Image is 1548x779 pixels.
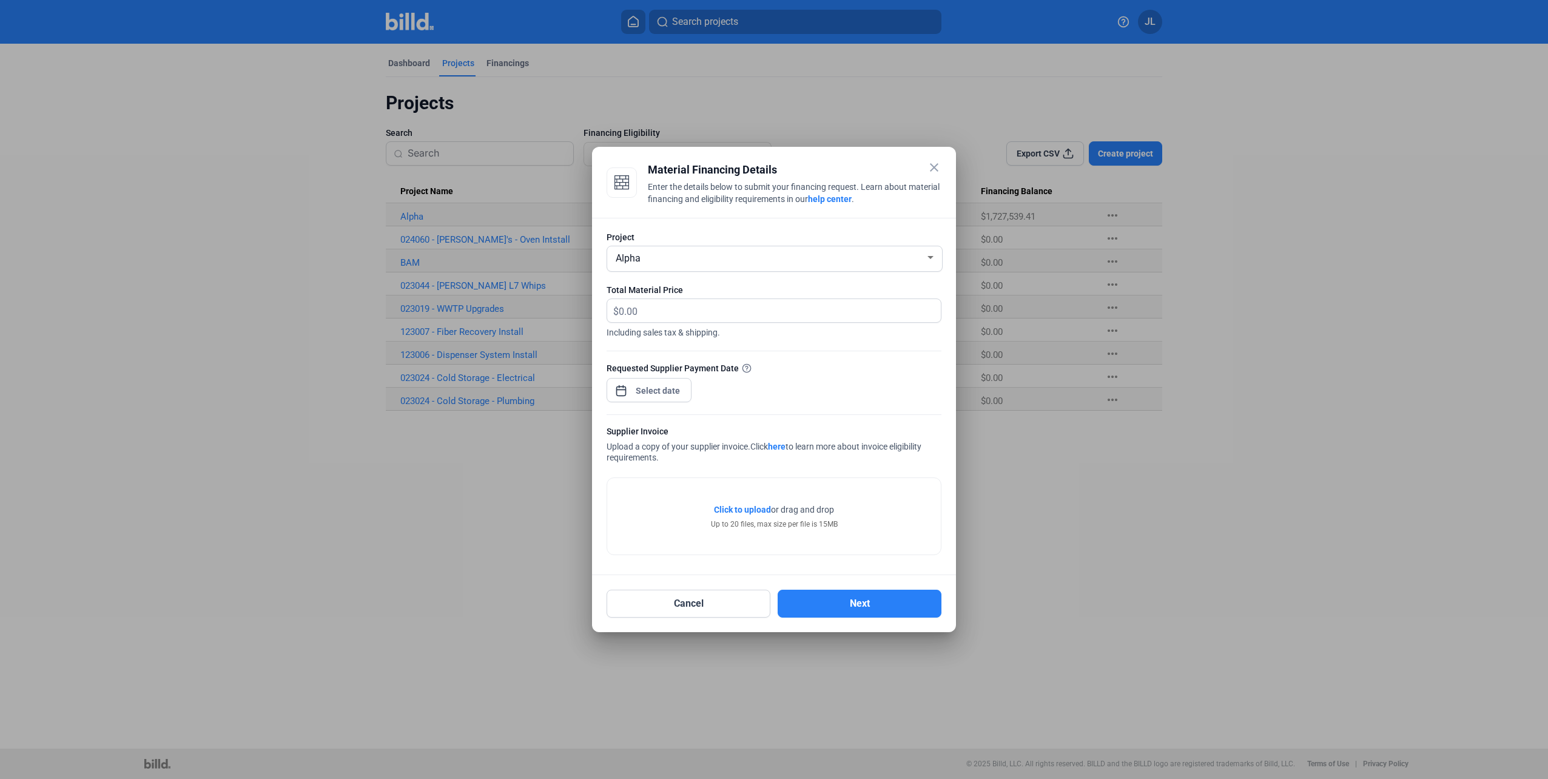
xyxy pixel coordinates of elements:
div: Supplier Invoice [607,425,941,440]
div: Total Material Price [607,284,941,296]
span: or drag and drop [771,504,834,516]
input: Select date [632,383,684,398]
mat-icon: close [927,160,941,175]
span: Alpha [616,252,641,264]
div: Material Financing Details [648,161,941,178]
a: help center [808,194,852,204]
div: Requested Supplier Payment Date [607,362,941,374]
span: Click to upload [714,505,771,514]
span: $ [607,299,619,319]
button: Open calendar [615,379,627,391]
button: Cancel [607,590,770,618]
span: Click to learn more about invoice eligibility requirements. [607,442,921,462]
div: Enter the details below to submit your financing request. Learn about material financing and elig... [648,181,941,207]
span: . [852,194,854,204]
input: 0.00 [619,299,927,323]
span: Including sales tax & shipping. [607,323,941,339]
div: Project [607,231,941,243]
button: Next [778,590,941,618]
a: here [768,442,786,451]
div: Upload a copy of your supplier invoice. [607,425,941,465]
div: Up to 20 files, max size per file is 15MB [711,519,838,530]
